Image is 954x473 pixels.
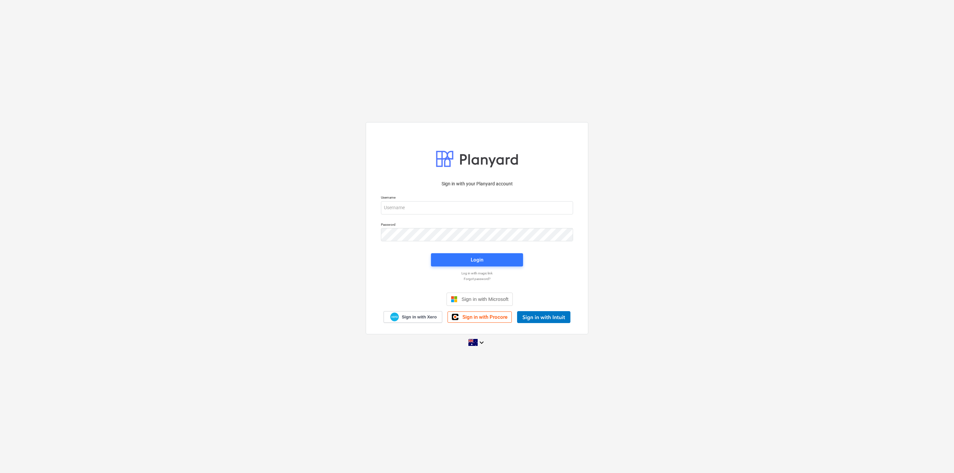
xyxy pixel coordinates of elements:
p: Username [381,195,573,201]
a: Log in with magic link [378,271,576,275]
p: Password [381,222,573,228]
a: Forgot password? [378,277,576,281]
span: Sign in with Procore [462,314,507,320]
span: Sign in with Microsoft [461,296,508,302]
img: Microsoft logo [451,296,457,303]
span: Sign in with Xero [402,314,437,320]
a: Sign in with Procore [448,311,512,323]
a: Sign in with Xero [384,311,443,323]
p: Sign in with your Planyard account [381,180,573,187]
div: Login [471,256,483,264]
button: Login [431,253,523,266]
input: Username [381,201,573,214]
i: keyboard_arrow_down [478,339,486,347]
img: Xero logo [390,312,399,321]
